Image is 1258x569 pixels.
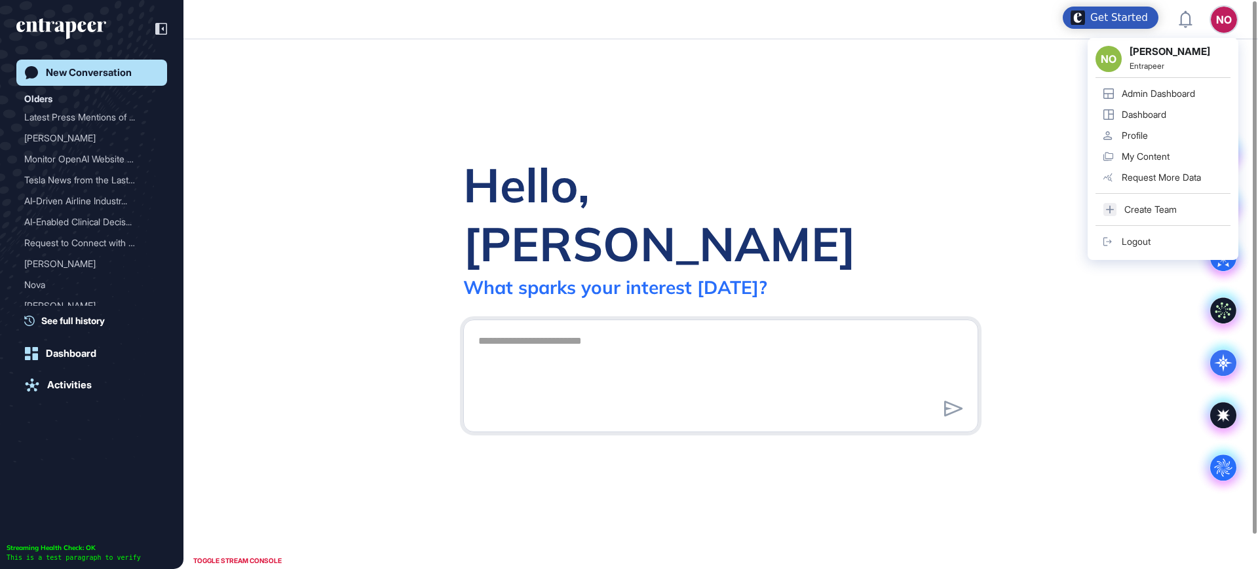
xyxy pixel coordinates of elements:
[41,314,105,327] span: See full history
[24,295,159,316] div: Curie
[1090,11,1148,24] div: Get Started
[46,348,96,359] div: Dashboard
[24,149,159,170] div: Monitor OpenAI Website Activity
[24,191,159,211] div: AI-Driven Airline Industry Updates
[24,211,159,232] div: AI-Enabled Clinical Decision Support Software for Infectious Disease Screening and AMR Program
[463,155,978,273] div: Hello, [PERSON_NAME]
[1063,7,1158,29] div: Open Get Started checklist
[24,128,149,149] div: [PERSON_NAME]
[190,553,285,569] div: TOGGLE STREAM CONSOLE
[24,295,149,316] div: [PERSON_NAME]
[24,149,149,170] div: Monitor OpenAI Website Ac...
[24,170,149,191] div: Tesla News from the Last ...
[24,253,149,274] div: [PERSON_NAME]
[24,232,159,253] div: Request to Connect with Curie
[24,91,52,107] div: Olders
[24,274,159,295] div: Nova
[463,276,767,299] div: What sparks your interest [DATE]?
[24,107,149,128] div: Latest Press Mentions of ...
[24,274,149,295] div: Nova
[24,232,149,253] div: Request to Connect with C...
[47,379,92,391] div: Activities
[16,18,106,39] div: entrapeer-logo
[24,191,149,211] div: AI-Driven Airline Industr...
[1211,7,1237,33] button: NO
[24,253,159,274] div: Reese
[1071,10,1085,25] img: launcher-image-alternative-text
[16,372,167,398] a: Activities
[24,314,167,327] a: See full history
[24,170,159,191] div: Tesla News from the Last Two Weeks
[46,67,132,79] div: New Conversation
[16,60,167,86] a: New Conversation
[24,211,149,232] div: AI-Enabled Clinical Decis...
[24,128,159,149] div: Reese
[16,340,167,367] a: Dashboard
[24,107,159,128] div: Latest Press Mentions of OpenAI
